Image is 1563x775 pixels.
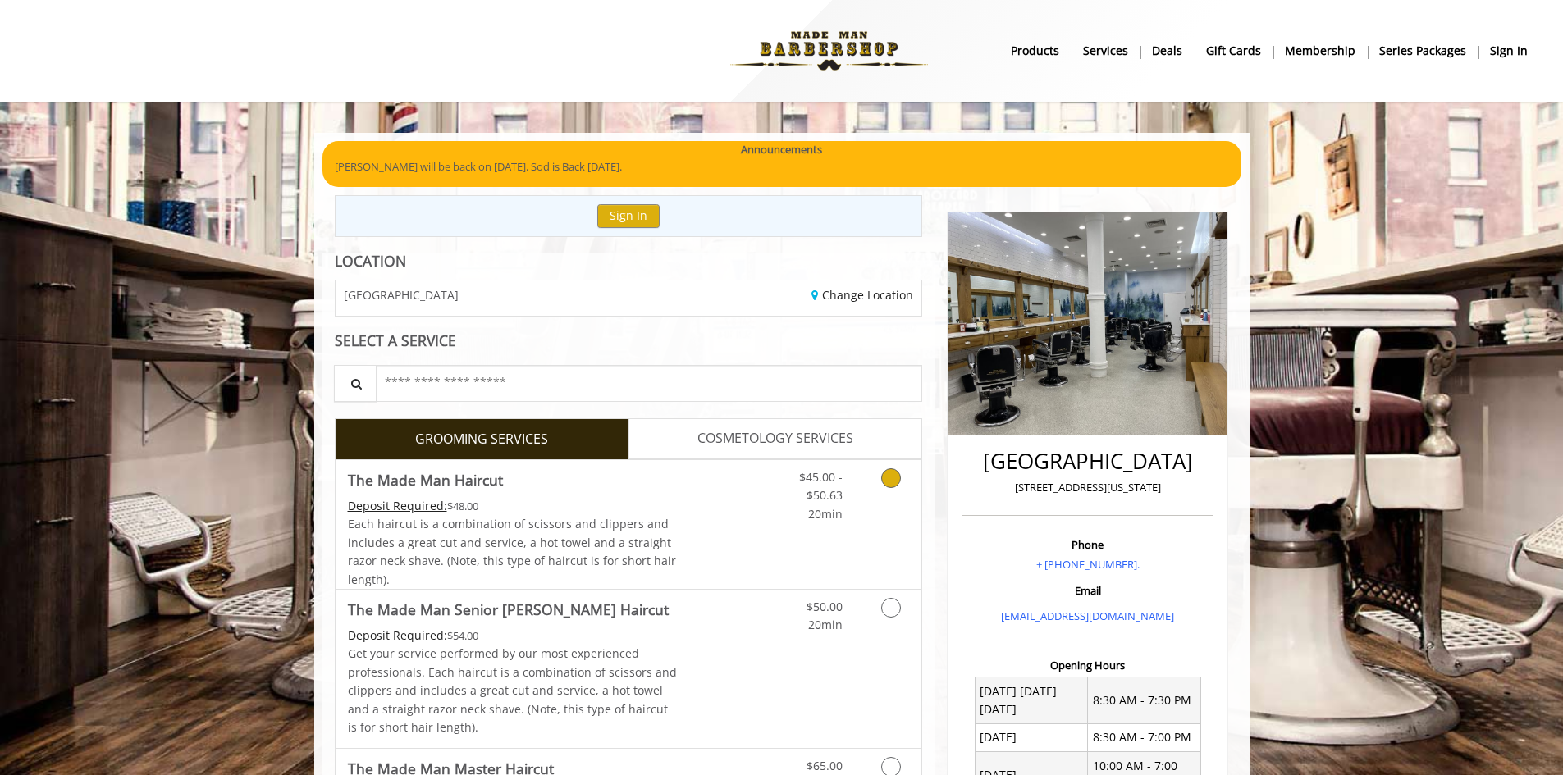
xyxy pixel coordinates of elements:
[966,585,1209,596] h3: Email
[966,449,1209,473] h2: [GEOGRAPHIC_DATA]
[1195,39,1273,62] a: Gift cardsgift cards
[1036,557,1140,572] a: + [PHONE_NUMBER].
[1072,39,1140,62] a: ServicesServices
[348,645,678,736] p: Get your service performed by our most experienced professionals. Each haircut is a combination o...
[962,659,1213,671] h3: Opening Hours
[975,677,1088,724] td: [DATE] [DATE] [DATE]
[1379,42,1466,60] b: Series packages
[1206,42,1261,60] b: gift cards
[975,723,1088,751] td: [DATE]
[807,599,843,614] span: $50.00
[741,141,822,158] b: Announcements
[807,758,843,773] span: $65.00
[799,469,843,503] span: $45.00 - $50.63
[1478,39,1539,62] a: sign insign in
[1011,42,1059,60] b: products
[597,204,660,228] button: Sign In
[348,627,678,645] div: $54.00
[999,39,1072,62] a: Productsproducts
[1088,723,1201,751] td: 8:30 AM - 7:00 PM
[335,251,406,271] b: LOCATION
[348,598,669,621] b: The Made Man Senior [PERSON_NAME] Haircut
[348,498,447,513] span: This service needs some Advance to be paid before we block your appointment
[697,428,853,449] span: COSMETOLOGY SERVICES
[811,287,913,303] a: Change Location
[334,365,377,402] button: Service Search
[1001,609,1174,623] a: [EMAIL_ADDRESS][DOMAIN_NAME]
[1088,677,1201,724] td: 8:30 AM - 7:30 PM
[348,497,678,515] div: $48.00
[966,539,1209,550] h3: Phone
[966,479,1209,496] p: [STREET_ADDRESS][US_STATE]
[716,6,942,96] img: Made Man Barbershop logo
[335,333,923,349] div: SELECT A SERVICE
[415,429,548,450] span: GROOMING SERVICES
[348,627,447,643] span: This service needs some Advance to be paid before we block your appointment
[348,516,676,586] span: Each haircut is a combination of scissors and clippers and includes a great cut and service, a ho...
[1285,42,1355,60] b: Membership
[344,289,459,301] span: [GEOGRAPHIC_DATA]
[808,617,843,632] span: 20min
[1152,42,1182,60] b: Deals
[1083,42,1128,60] b: Services
[335,158,1229,176] p: [PERSON_NAME] will be back on [DATE]. Sod is Back [DATE].
[1490,42,1528,60] b: sign in
[808,506,843,522] span: 20min
[1368,39,1478,62] a: Series packagesSeries packages
[348,468,503,491] b: The Made Man Haircut
[1273,39,1368,62] a: MembershipMembership
[1140,39,1195,62] a: DealsDeals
